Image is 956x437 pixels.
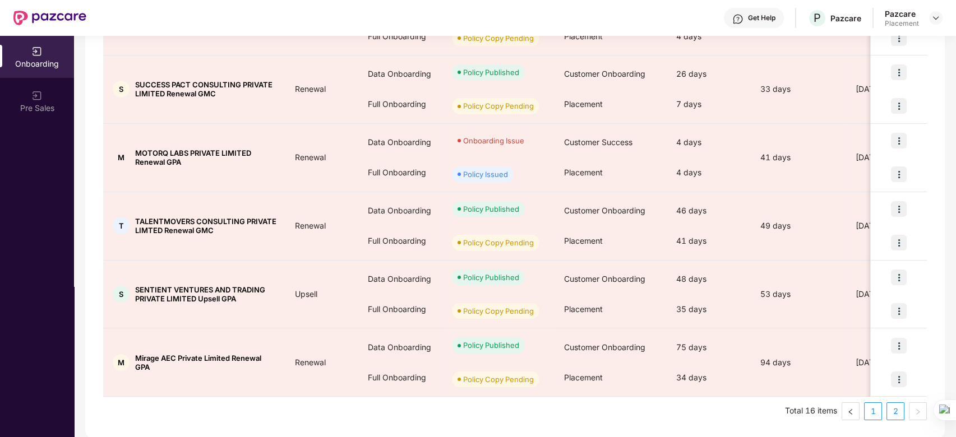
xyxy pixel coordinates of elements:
[286,289,326,299] span: Upsell
[830,13,861,24] div: Pazcare
[751,220,847,232] div: 49 days
[359,21,443,52] div: Full Onboarding
[113,354,130,371] div: M
[891,98,907,114] img: icon
[891,201,907,217] img: icon
[865,403,881,420] a: 1
[463,135,524,146] div: Onboarding Issue
[286,357,335,367] span: Renewal
[286,84,335,94] span: Renewal
[667,157,751,188] div: 4 days
[751,288,847,300] div: 53 days
[751,83,847,95] div: 33 days
[286,221,335,230] span: Renewal
[751,151,847,164] div: 41 days
[564,31,603,41] span: Placement
[667,89,751,119] div: 7 days
[891,30,907,46] img: icon
[891,338,907,354] img: icon
[113,149,130,166] div: M
[286,152,335,162] span: Renewal
[785,402,837,420] li: Total 16 items
[667,196,751,226] div: 46 days
[463,169,508,180] div: Policy Issued
[667,21,751,52] div: 4 days
[463,100,534,111] div: Policy Copy Pending
[667,332,751,362] div: 75 days
[891,269,907,285] img: icon
[847,220,931,232] div: [DATE]
[667,127,751,157] div: 4 days
[564,274,645,283] span: Customer Onboarding
[909,402,927,420] button: right
[891,235,907,250] img: icon
[564,373,603,382] span: Placement
[891,133,907,148] img: icon
[359,264,443,294] div: Data Onboarding
[909,402,927,420] li: Next Page
[463,32,534,44] div: Policy Copy Pending
[751,356,847,369] div: 94 days
[564,304,603,314] span: Placement
[463,67,519,78] div: Policy Published
[463,374,534,385] div: Policy Copy Pending
[359,127,443,157] div: Data Onboarding
[847,356,931,369] div: [DATE]
[564,168,603,177] span: Placement
[463,305,534,317] div: Policy Copy Pending
[135,217,277,235] span: TALENTMOVERS CONSULTING PRIVATE LIMTED Renewal GMC
[31,46,43,57] img: svg+xml;base64,PHN2ZyB3aWR0aD0iMjAiIGhlaWdodD0iMjAiIHZpZXdCb3g9IjAgMCAyMCAyMCIgZmlsbD0ibm9uZSIgeG...
[667,362,751,393] div: 34 days
[359,332,443,362] div: Data Onboarding
[135,80,277,98] span: SUCCESS PACT CONSULTING PRIVATE LIMITED Renewal GMC
[842,402,860,420] button: left
[564,137,632,147] span: Customer Success
[931,13,940,22] img: svg+xml;base64,PHN2ZyBpZD0iRHJvcGRvd24tMzJ4MzIiIHhtbG5zPSJodHRwOi8vd3d3LnczLm9yZy8yMDAwL3N2ZyIgd2...
[564,236,603,245] span: Placement
[463,340,519,351] div: Policy Published
[667,264,751,294] div: 48 days
[891,371,907,387] img: icon
[748,13,775,22] div: Get Help
[667,59,751,89] div: 26 days
[891,166,907,182] img: icon
[135,285,277,303] span: SENTIENT VENTURES AND TRADING PRIVATE LIMITED Upsell GPA
[31,90,43,101] img: svg+xml;base64,PHN2ZyB3aWR0aD0iMjAiIGhlaWdodD0iMjAiIHZpZXdCb3g9IjAgMCAyMCAyMCIgZmlsbD0ibm9uZSIgeG...
[564,342,645,352] span: Customer Onboarding
[847,151,931,164] div: [DATE]
[135,354,277,371] span: Mirage AEC Private Limited Renewal GPA
[885,19,919,28] div: Placement
[113,217,130,234] div: T
[135,148,277,166] span: MOTORQ LABS PRIVATE LIMITED Renewal GPA
[667,226,751,256] div: 41 days
[886,402,904,420] li: 2
[667,294,751,324] div: 35 days
[847,288,931,300] div: [DATE]
[564,99,603,109] span: Placement
[915,408,921,415] span: right
[732,13,743,25] img: svg+xml;base64,PHN2ZyBpZD0iSGVscC0zMngzMiIgeG1sbnM9Imh0dHA6Ly93d3cudzMub3JnLzIwMDAvc3ZnIiB3aWR0aD...
[359,294,443,324] div: Full Onboarding
[463,237,534,248] div: Policy Copy Pending
[359,362,443,393] div: Full Onboarding
[864,402,882,420] li: 1
[359,59,443,89] div: Data Onboarding
[885,8,919,19] div: Pazcare
[359,226,443,256] div: Full Onboarding
[564,206,645,215] span: Customer Onboarding
[113,81,130,97] div: S
[359,157,443,188] div: Full Onboarding
[463,203,519,215] div: Policy Published
[887,403,904,420] a: 2
[564,69,645,78] span: Customer Onboarding
[847,408,854,415] span: left
[359,196,443,226] div: Data Onboarding
[847,83,931,95] div: [DATE]
[463,272,519,283] div: Policy Published
[359,89,443,119] div: Full Onboarding
[814,11,821,25] span: P
[842,402,860,420] li: Previous Page
[13,11,86,25] img: New Pazcare Logo
[891,64,907,80] img: icon
[891,303,907,319] img: icon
